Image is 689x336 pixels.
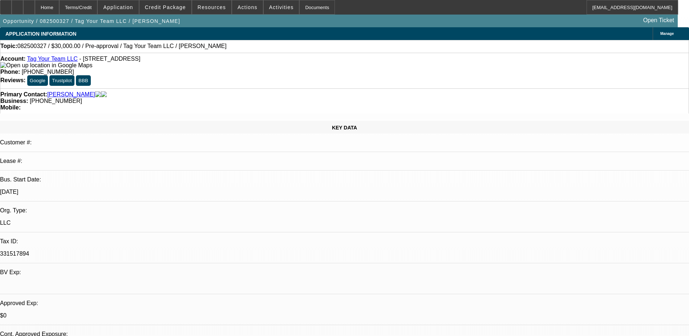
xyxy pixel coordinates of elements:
[0,104,21,111] strong: Mobile:
[3,18,180,24] span: Opportunity / 082500327 / Tag Your Team LLC / [PERSON_NAME]
[0,91,47,98] strong: Primary Contact:
[332,125,357,131] span: KEY DATA
[0,77,25,83] strong: Reviews:
[0,56,25,62] strong: Account:
[238,4,258,10] span: Actions
[640,14,677,27] a: Open Ticket
[49,75,74,86] button: Trustpilot
[95,91,101,98] img: facebook-icon.png
[79,56,140,62] span: - [STREET_ADDRESS]
[98,0,138,14] button: Application
[0,62,92,69] img: Open up location in Google Maps
[47,91,95,98] a: [PERSON_NAME]
[103,4,133,10] span: Application
[660,32,674,36] span: Manage
[145,4,186,10] span: Credit Package
[76,75,91,86] button: BBB
[264,0,299,14] button: Activities
[139,0,191,14] button: Credit Package
[17,43,227,49] span: 082500327 / $30,000.00 / Pre-approval / Tag Your Team LLC / [PERSON_NAME]
[0,98,28,104] strong: Business:
[198,4,226,10] span: Resources
[0,69,20,75] strong: Phone:
[27,75,48,86] button: Google
[0,62,92,68] a: View Google Maps
[30,98,82,104] span: [PHONE_NUMBER]
[269,4,294,10] span: Activities
[232,0,263,14] button: Actions
[5,31,76,37] span: APPLICATION INFORMATION
[22,69,74,75] span: [PHONE_NUMBER]
[27,56,77,62] a: Tag Your Team LLC
[0,43,17,49] strong: Topic:
[192,0,231,14] button: Resources
[101,91,107,98] img: linkedin-icon.png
